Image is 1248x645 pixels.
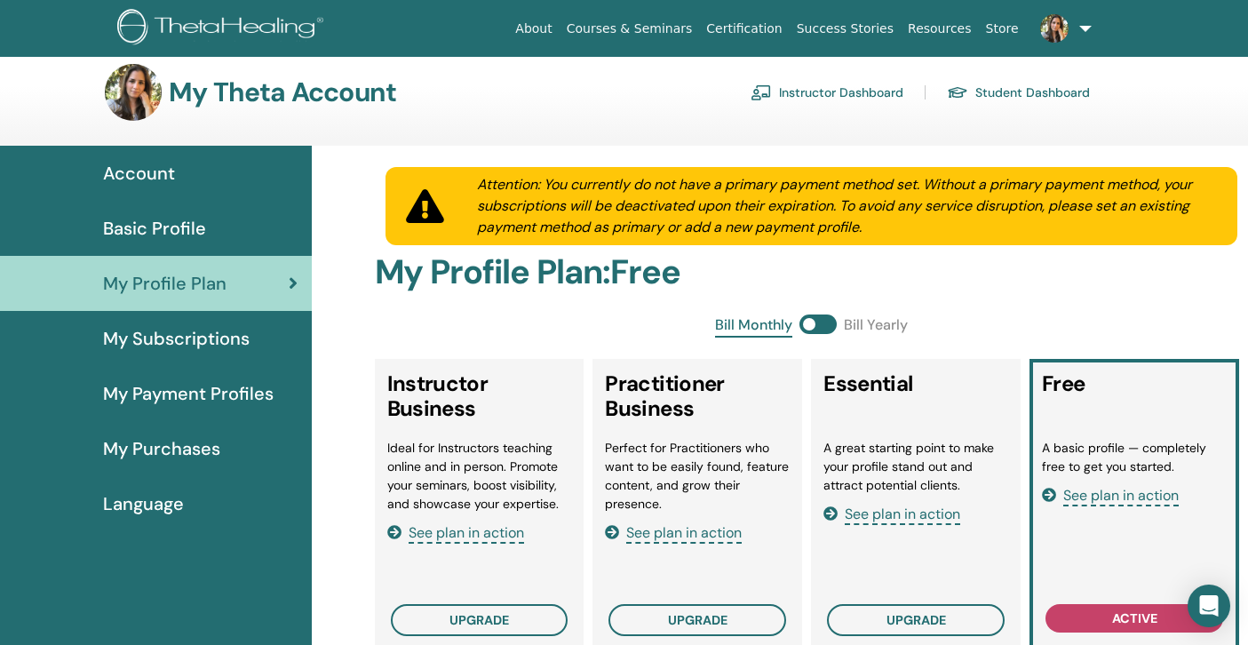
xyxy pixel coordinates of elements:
span: See plan in action [409,523,524,544]
div: Attention: You currently do not have a primary payment method set. Without a primary payment meth... [456,174,1237,238]
img: default.jpg [1040,14,1069,43]
span: upgrade [668,612,727,628]
img: logo.png [117,9,330,49]
img: graduation-cap.svg [947,85,968,100]
span: My Payment Profiles [103,380,274,407]
span: Bill Yearly [844,315,908,338]
a: About [508,12,559,45]
a: Courses & Seminars [560,12,700,45]
span: See plan in action [845,505,960,525]
li: A basic profile — completely free to get you started. [1042,439,1227,476]
span: Account [103,160,175,187]
button: active [1045,604,1223,633]
span: My Purchases [103,435,220,462]
a: See plan in action [823,505,960,523]
button: upgrade [608,604,786,636]
span: My Subscriptions [103,325,250,352]
button: upgrade [827,604,1005,636]
a: Store [979,12,1026,45]
span: active [1112,610,1157,626]
a: Resources [901,12,979,45]
a: Certification [699,12,789,45]
span: Bill Monthly [715,315,792,338]
a: Student Dashboard [947,78,1090,107]
span: Basic Profile [103,215,206,242]
h3: My Theta Account [169,76,396,108]
a: See plan in action [605,523,742,542]
li: Perfect for Practitioners who want to be easily found, feature content, and grow their presence. [605,439,790,514]
button: upgrade [391,604,568,636]
span: See plan in action [1063,486,1179,506]
span: See plan in action [626,523,742,544]
a: See plan in action [1042,486,1179,505]
a: See plan in action [387,523,524,542]
li: Ideal for Instructors teaching online and in person. Promote your seminars, boost visibility, and... [387,439,572,514]
li: A great starting point to make your profile stand out and attract potential clients. [823,439,1008,495]
a: Success Stories [790,12,901,45]
span: upgrade [886,612,946,628]
span: Language [103,490,184,517]
span: upgrade [449,612,509,628]
span: My Profile Plan [103,270,227,297]
div: Open Intercom Messenger [1188,585,1230,627]
a: Instructor Dashboard [751,78,903,107]
img: chalkboard-teacher.svg [751,84,772,100]
img: default.jpg [105,64,162,121]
